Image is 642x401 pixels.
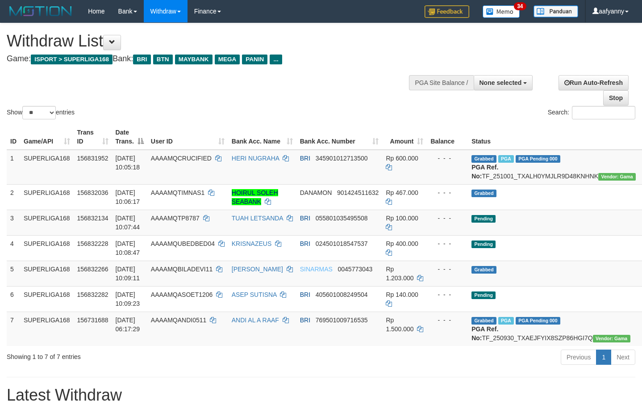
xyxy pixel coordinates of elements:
[133,55,150,64] span: BRI
[386,291,418,298] span: Rp 140.000
[232,155,279,162] a: HERI NUGRAHA
[22,106,56,119] select: Showentries
[232,240,271,247] a: KRISNAZEUS
[228,124,296,150] th: Bank Acc. Name: activate to sort column ascending
[596,350,611,365] a: 1
[471,241,496,248] span: Pending
[77,291,108,298] span: 156832282
[7,210,20,235] td: 3
[386,155,418,162] span: Rp 600.000
[20,235,74,261] td: SUPERLIGA168
[427,124,468,150] th: Balance
[561,350,596,365] a: Previous
[151,189,205,196] span: AAAAMQTIMNAS1
[77,189,108,196] span: 156832036
[430,290,464,299] div: - - -
[430,265,464,274] div: - - -
[471,266,496,274] span: Grabbed
[474,75,533,90] button: None selected
[147,124,228,150] th: User ID: activate to sort column ascending
[151,155,212,162] span: AAAAMQCRUCIFIED
[471,291,496,299] span: Pending
[603,90,629,106] a: Stop
[77,155,108,162] span: 156831952
[116,189,140,205] span: [DATE] 10:06:17
[77,317,108,324] span: 156731688
[316,240,368,247] span: Copy 024501018547537 to clipboard
[7,106,75,119] label: Show entries
[386,215,418,222] span: Rp 100.000
[559,75,629,90] a: Run Auto-Refresh
[300,240,310,247] span: BRI
[468,312,639,346] td: TF_250930_TXAEJFYIX8SZP86HGI7Q
[7,286,20,312] td: 6
[468,124,639,150] th: Status
[316,215,368,222] span: Copy 055801035495508 to clipboard
[7,349,261,361] div: Showing 1 to 7 of 7 entries
[20,312,74,346] td: SUPERLIGA168
[7,312,20,346] td: 7
[175,55,213,64] span: MAYBANK
[611,350,635,365] a: Next
[77,240,108,247] span: 156832228
[430,154,464,163] div: - - -
[215,55,240,64] span: MEGA
[337,189,379,196] span: Copy 901424511632 to clipboard
[516,155,560,163] span: PGA Pending
[548,106,635,119] label: Search:
[20,150,74,185] td: SUPERLIGA168
[386,266,413,282] span: Rp 1.203.000
[7,32,419,50] h1: Withdraw List
[598,173,636,181] span: Vendor URL: https://trx31.1velocity.biz
[296,124,383,150] th: Bank Acc. Number: activate to sort column ascending
[572,106,635,119] input: Search:
[74,124,112,150] th: Trans ID: activate to sort column ascending
[514,2,526,10] span: 34
[116,266,140,282] span: [DATE] 10:09:11
[471,164,498,180] b: PGA Ref. No:
[300,155,310,162] span: BRI
[316,155,368,162] span: Copy 345901012713500 to clipboard
[483,5,520,18] img: Button%20Memo.svg
[7,150,20,185] td: 1
[116,215,140,231] span: [DATE] 10:07:44
[471,155,496,163] span: Grabbed
[471,325,498,342] b: PGA Ref. No:
[232,317,279,324] a: ANDI AL A RAAF
[316,291,368,298] span: Copy 405601008249504 to clipboard
[20,210,74,235] td: SUPERLIGA168
[232,215,283,222] a: TUAH LETSANDA
[116,240,140,256] span: [DATE] 10:08:47
[409,75,473,90] div: PGA Site Balance /
[430,316,464,325] div: - - -
[386,189,418,196] span: Rp 467.000
[316,317,368,324] span: Copy 769501009716535 to clipboard
[20,124,74,150] th: Game/API: activate to sort column ascending
[116,155,140,171] span: [DATE] 10:05:18
[77,266,108,273] span: 156832266
[20,261,74,286] td: SUPERLIGA168
[232,266,283,273] a: [PERSON_NAME]
[471,317,496,325] span: Grabbed
[300,189,332,196] span: DANAMON
[151,291,213,298] span: AAAAMQASOET1206
[498,317,514,325] span: Marked by aafromsomean
[7,235,20,261] td: 4
[151,215,200,222] span: AAAAMQTP8787
[31,55,113,64] span: ISPORT > SUPERLIGA168
[7,4,75,18] img: MOTION_logo.png
[430,214,464,223] div: - - -
[300,215,310,222] span: BRI
[112,124,147,150] th: Date Trans.: activate to sort column descending
[300,317,310,324] span: BRI
[386,240,418,247] span: Rp 400.000
[151,266,213,273] span: AAAAMQBILADEVI11
[232,189,278,205] a: HOIRUL SOLEH SEABANK
[382,124,427,150] th: Amount: activate to sort column ascending
[498,155,514,163] span: Marked by aafsengchandara
[430,239,464,248] div: - - -
[300,266,333,273] span: SINARMAS
[471,190,496,197] span: Grabbed
[151,317,207,324] span: AAAAMQANDI0511
[270,55,282,64] span: ...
